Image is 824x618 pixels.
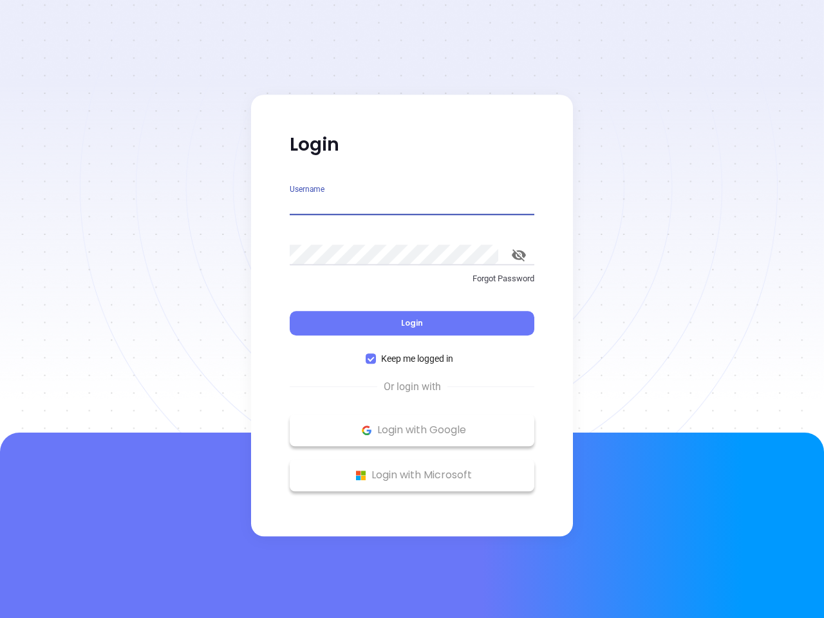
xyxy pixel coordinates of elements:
[296,465,528,485] p: Login with Microsoft
[353,467,369,483] img: Microsoft Logo
[359,422,375,438] img: Google Logo
[290,185,324,193] label: Username
[503,239,534,270] button: toggle password visibility
[290,272,534,285] p: Forgot Password
[296,420,528,440] p: Login with Google
[290,311,534,335] button: Login
[401,317,423,328] span: Login
[290,133,534,156] p: Login
[290,414,534,446] button: Google Logo Login with Google
[376,351,458,366] span: Keep me logged in
[290,272,534,295] a: Forgot Password
[290,459,534,491] button: Microsoft Logo Login with Microsoft
[377,379,447,395] span: Or login with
